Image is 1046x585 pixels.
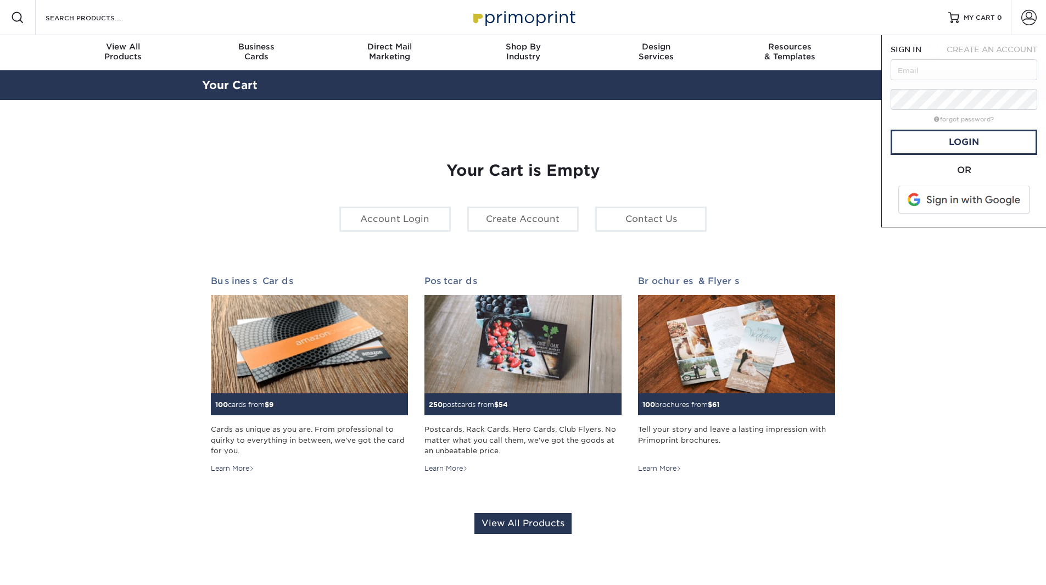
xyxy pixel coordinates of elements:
[723,35,857,70] a: Resources& Templates
[189,42,323,52] span: Business
[638,424,835,456] div: Tell your story and leave a lasting impression with Primoprint brochures.
[638,464,681,473] div: Learn More
[964,13,995,23] span: MY CART
[891,59,1037,80] input: Email
[189,35,323,70] a: BusinessCards
[323,42,456,52] span: Direct Mail
[934,116,994,123] a: forgot password?
[595,207,707,232] a: Contact Us
[590,42,723,62] div: Services
[494,400,499,409] span: $
[57,42,190,52] span: View All
[467,207,579,232] a: Create Account
[638,276,835,473] a: Brochures & Flyers 100brochures from$61 Tell your story and leave a lasting impression with Primo...
[638,276,835,286] h2: Brochures & Flyers
[590,35,723,70] a: DesignServices
[211,276,408,473] a: Business Cards 100cards from$9 Cards as unique as you are. From professional to quirky to everyth...
[857,42,990,62] div: & Support
[44,11,152,24] input: SEARCH PRODUCTS.....
[215,400,228,409] span: 100
[499,400,508,409] span: 54
[857,42,990,52] span: Contact
[456,35,590,70] a: Shop ByIndustry
[642,400,655,409] span: 100
[891,130,1037,155] a: Login
[211,464,254,473] div: Learn More
[424,295,622,394] img: Postcards
[211,424,408,456] div: Cards as unique as you are. From professional to quirky to everything in between, we've got the c...
[723,42,857,52] span: Resources
[857,35,990,70] a: Contact& Support
[323,42,456,62] div: Marketing
[57,35,190,70] a: View AllProducts
[269,400,273,409] span: 9
[474,513,572,534] a: View All Products
[265,400,269,409] span: $
[211,161,836,180] h1: Your Cart is Empty
[424,424,622,456] div: Postcards. Rack Cards. Hero Cards. Club Flyers. No matter what you call them, we've got the goods...
[642,400,719,409] small: brochures from
[202,79,258,92] a: Your Cart
[339,207,451,232] a: Account Login
[211,295,408,394] img: Business Cards
[708,400,712,409] span: $
[891,164,1037,177] div: OR
[429,400,508,409] small: postcards from
[712,400,719,409] span: 61
[429,400,443,409] span: 250
[590,42,723,52] span: Design
[424,276,622,473] a: Postcards 250postcards from$54 Postcards. Rack Cards. Hero Cards. Club Flyers. No matter what you...
[891,45,921,54] span: SIGN IN
[468,5,578,29] img: Primoprint
[456,42,590,52] span: Shop By
[723,42,857,62] div: & Templates
[323,35,456,70] a: Direct MailMarketing
[997,14,1002,21] span: 0
[638,295,835,394] img: Brochures & Flyers
[57,42,190,62] div: Products
[211,276,408,286] h2: Business Cards
[189,42,323,62] div: Cards
[456,42,590,62] div: Industry
[424,464,468,473] div: Learn More
[215,400,273,409] small: cards from
[424,276,622,286] h2: Postcards
[947,45,1037,54] span: CREATE AN ACCOUNT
